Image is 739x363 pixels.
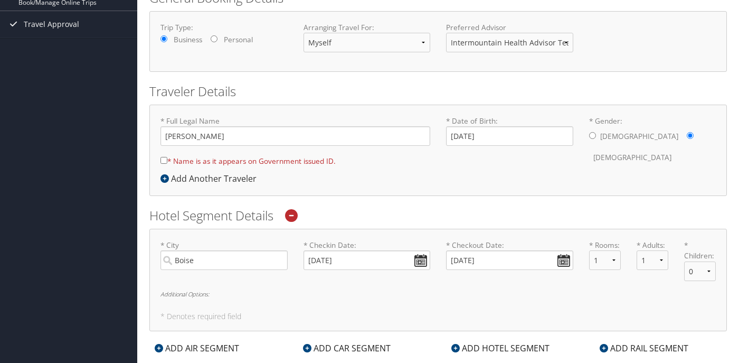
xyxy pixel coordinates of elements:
[160,157,167,164] input: * Name is as it appears on Government issued ID.
[446,240,573,270] label: * Checkout Date:
[160,240,288,270] label: * City
[600,126,678,146] label: [DEMOGRAPHIC_DATA]
[160,22,288,33] label: Trip Type:
[160,116,430,146] label: * Full Legal Name
[446,116,573,146] label: * Date of Birth:
[160,313,716,320] h5: * Denotes required field
[24,11,79,38] span: Travel Approval
[637,240,668,250] label: * Adults:
[304,22,431,33] label: Arranging Travel For:
[160,291,716,297] h6: Additional Options:
[446,22,573,33] label: Preferred Advisor
[224,34,253,45] label: Personal
[160,126,430,146] input: * Full Legal Name
[446,250,573,270] input: * Checkout Date:
[684,240,716,262] label: * Children:
[174,34,202,45] label: Business
[304,240,431,270] label: * Checkin Date:
[160,172,262,185] div: Add Another Traveler
[589,240,621,250] label: * Rooms:
[589,116,716,168] label: * Gender:
[446,342,555,355] div: ADD HOTEL SEGMENT
[687,132,694,139] input: * Gender:[DEMOGRAPHIC_DATA][DEMOGRAPHIC_DATA]
[160,151,336,171] label: * Name is as it appears on Government issued ID.
[304,250,431,270] input: * Checkin Date:
[149,82,727,100] h2: Traveler Details
[593,147,671,167] label: [DEMOGRAPHIC_DATA]
[446,126,573,146] input: * Date of Birth:
[149,207,727,225] h2: Hotel Segment Details
[149,342,244,355] div: ADD AIR SEGMENT
[589,132,596,139] input: * Gender:[DEMOGRAPHIC_DATA][DEMOGRAPHIC_DATA]
[594,342,694,355] div: ADD RAIL SEGMENT
[298,342,396,355] div: ADD CAR SEGMENT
